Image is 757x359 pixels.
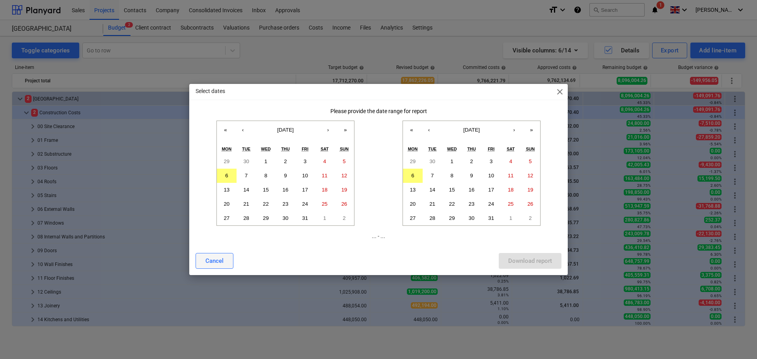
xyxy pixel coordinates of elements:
[341,201,347,207] abbr: 26 October 2025
[302,147,308,151] abbr: Friday
[423,169,442,183] button: 7 October 2025
[295,211,315,225] button: 31 October 2025
[501,183,521,197] button: 18 October 2025
[276,154,295,169] button: 2 October 2025
[256,169,276,183] button: 8 October 2025
[334,154,354,169] button: 5 October 2025
[462,183,481,197] button: 16 October 2025
[509,158,512,164] abbr: 4 October 2025
[429,201,435,207] abbr: 21 October 2025
[196,232,561,240] p: ... - ...
[501,197,521,211] button: 25 October 2025
[295,169,315,183] button: 10 October 2025
[315,197,335,211] button: 25 October 2025
[224,201,229,207] abbr: 20 October 2025
[403,183,423,197] button: 13 October 2025
[341,187,347,193] abbr: 19 October 2025
[284,173,287,179] abbr: 9 October 2025
[529,215,531,221] abbr: 2 November 2025
[243,201,249,207] abbr: 21 October 2025
[526,147,535,151] abbr: Sunday
[217,197,237,211] button: 20 October 2025
[243,187,249,193] abbr: 14 October 2025
[488,147,494,151] abbr: Friday
[490,158,492,164] abbr: 3 October 2025
[337,121,354,138] button: »
[501,154,521,169] button: 4 October 2025
[234,121,252,138] button: ‹
[481,211,501,225] button: 31 October 2025
[315,211,335,225] button: 1 November 2025
[340,147,349,151] abbr: Sunday
[718,321,757,359] iframe: Chat Widget
[423,197,442,211] button: 21 October 2025
[281,147,290,151] abbr: Thursday
[237,211,256,225] button: 28 October 2025
[304,158,306,164] abbr: 3 October 2025
[410,187,416,193] abbr: 13 October 2025
[243,215,249,221] abbr: 28 October 2025
[501,211,521,225] button: 1 November 2025
[423,183,442,197] button: 14 October 2025
[237,183,256,197] button: 14 October 2025
[263,215,269,221] abbr: 29 October 2025
[283,187,289,193] abbr: 16 October 2025
[252,121,319,138] button: [DATE]
[470,158,473,164] abbr: 2 October 2025
[462,211,481,225] button: 30 October 2025
[196,108,561,114] div: Please provide the date range for report
[508,187,514,193] abbr: 18 October 2025
[217,154,237,169] button: 29 September 2025
[224,215,229,221] abbr: 27 October 2025
[449,187,455,193] abbr: 15 October 2025
[256,211,276,225] button: 29 October 2025
[463,127,480,133] span: [DATE]
[302,201,308,207] abbr: 24 October 2025
[276,197,295,211] button: 23 October 2025
[265,173,267,179] abbr: 8 October 2025
[520,197,540,211] button: 26 October 2025
[428,147,436,151] abbr: Tuesday
[261,147,271,151] abbr: Wednesday
[321,147,328,151] abbr: Saturday
[431,173,434,179] abbr: 7 October 2025
[447,147,457,151] abbr: Wednesday
[237,197,256,211] button: 21 October 2025
[284,158,287,164] abbr: 2 October 2025
[467,147,476,151] abbr: Thursday
[505,121,523,138] button: ›
[334,169,354,183] button: 12 October 2025
[488,187,494,193] abbr: 17 October 2025
[196,87,225,95] p: Select dates
[302,173,308,179] abbr: 10 October 2025
[528,173,533,179] abbr: 12 October 2025
[295,197,315,211] button: 24 October 2025
[277,127,294,133] span: [DATE]
[196,253,233,269] button: Cancel
[442,211,462,225] button: 29 October 2025
[256,183,276,197] button: 15 October 2025
[410,201,416,207] abbr: 20 October 2025
[341,173,347,179] abbr: 12 October 2025
[276,183,295,197] button: 16 October 2025
[403,169,423,183] button: 6 October 2025
[217,169,237,183] button: 6 October 2025
[481,197,501,211] button: 24 October 2025
[295,183,315,197] button: 17 October 2025
[488,173,494,179] abbr: 10 October 2025
[462,154,481,169] button: 2 October 2025
[242,147,250,151] abbr: Tuesday
[263,201,269,207] abbr: 22 October 2025
[442,169,462,183] button: 8 October 2025
[451,173,453,179] abbr: 8 October 2025
[442,197,462,211] button: 22 October 2025
[520,183,540,197] button: 19 October 2025
[508,201,514,207] abbr: 25 October 2025
[302,187,308,193] abbr: 17 October 2025
[322,201,328,207] abbr: 25 October 2025
[529,158,531,164] abbr: 5 October 2025
[449,215,455,221] abbr: 29 October 2025
[429,215,435,221] abbr: 28 October 2025
[449,201,455,207] abbr: 22 October 2025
